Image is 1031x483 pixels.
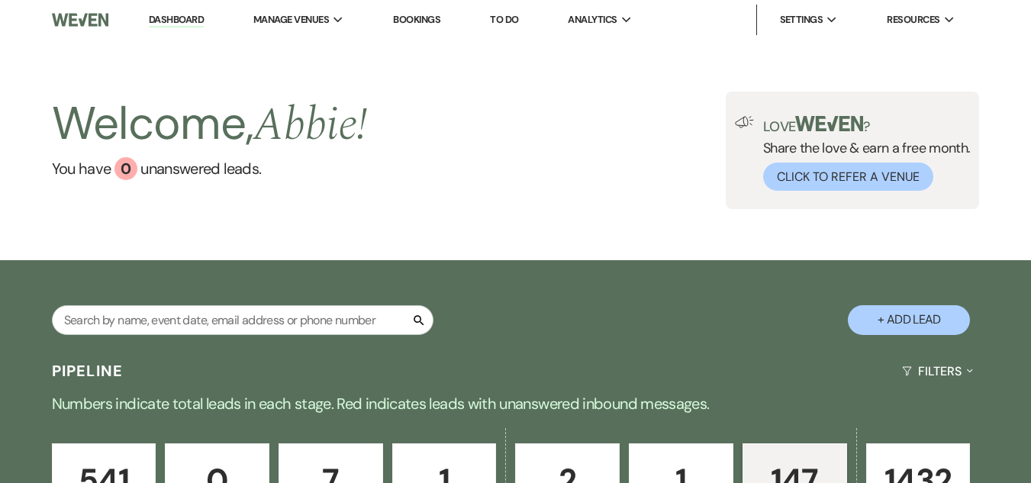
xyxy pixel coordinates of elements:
img: loud-speaker-illustration.svg [735,116,754,128]
img: Weven Logo [52,4,109,36]
a: Dashboard [149,13,204,27]
a: You have 0 unanswered leads. [52,157,368,180]
h2: Welcome, [52,92,368,157]
h3: Pipeline [52,360,124,382]
span: Manage Venues [253,12,329,27]
span: Analytics [568,12,617,27]
input: Search by name, event date, email address or phone number [52,305,433,335]
span: Resources [887,12,939,27]
div: Share the love & earn a free month. [754,116,971,191]
button: Click to Refer a Venue [763,163,933,191]
a: Bookings [393,13,440,26]
button: + Add Lead [848,305,970,335]
p: Love ? [763,116,971,134]
div: 0 [114,157,137,180]
button: Filters [896,351,979,391]
img: weven-logo-green.svg [795,116,863,131]
a: To Do [490,13,518,26]
span: Abbie ! [253,90,367,160]
span: Settings [780,12,823,27]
